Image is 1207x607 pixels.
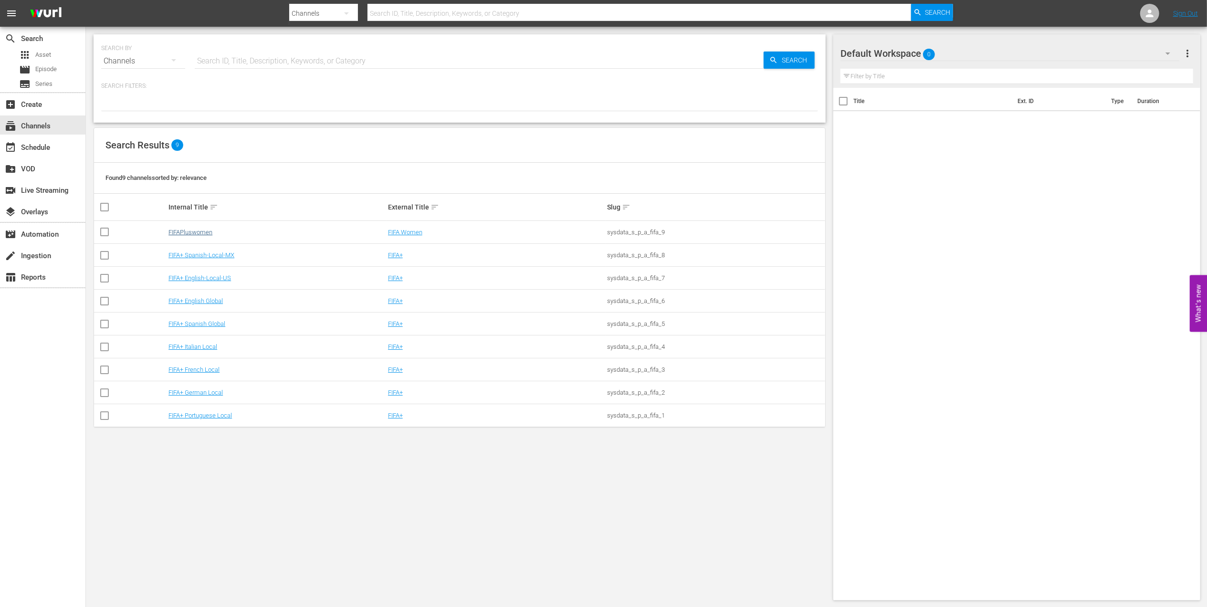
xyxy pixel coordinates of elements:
[607,343,824,350] div: sysdata_s_p_a_fifa_4
[168,251,234,259] a: FIFA+ Spanish-Local-MX
[607,297,824,304] div: sysdata_s_p_a_fifa_6
[911,4,953,21] button: Search
[840,40,1179,67] div: Default Workspace
[168,366,220,373] a: FIFA+ French Local
[388,389,403,396] a: FIFA+
[5,185,16,196] span: Live Streaming
[5,120,16,132] span: Channels
[35,64,57,74] span: Episode
[1105,88,1132,115] th: Type
[1012,88,1105,115] th: Ext. ID
[5,33,16,44] span: Search
[388,229,422,236] a: FIFA Women
[607,229,824,236] div: sysdata_s_p_a_fifa_9
[607,389,824,396] div: sysdata_s_p_a_fifa_2
[168,229,212,236] a: FIFAPluswomen
[388,297,403,304] a: FIFA+
[19,78,31,90] span: Series
[168,297,223,304] a: FIFA+ English Global
[168,343,217,350] a: FIFA+ Italian Local
[388,251,403,259] a: FIFA+
[5,99,16,110] span: Create
[168,389,223,396] a: FIFA+ German Local
[607,274,824,282] div: sysdata_s_p_a_fifa_7
[6,8,17,19] span: menu
[923,44,935,64] span: 0
[35,79,52,89] span: Series
[5,206,16,218] span: Overlays
[607,320,824,327] div: sysdata_s_p_a_fifa_5
[778,52,815,69] span: Search
[101,82,818,90] p: Search Filters:
[210,203,218,211] span: sort
[168,274,231,282] a: FIFA+ English-Local-US
[5,229,16,240] span: Automation
[168,201,385,213] div: Internal Title
[1132,88,1189,115] th: Duration
[388,343,403,350] a: FIFA+
[764,52,815,69] button: Search
[1173,10,1198,17] a: Sign Out
[1182,42,1193,65] button: more_vert
[925,4,950,21] span: Search
[5,250,16,262] span: Ingestion
[105,174,207,181] span: Found 9 channels sorted by: relevance
[853,88,1012,115] th: Title
[105,139,169,151] span: Search Results
[388,412,403,419] a: FIFA+
[5,272,16,283] span: Reports
[388,366,403,373] a: FIFA+
[101,48,185,74] div: Channels
[1182,48,1193,59] span: more_vert
[19,64,31,75] span: Episode
[607,251,824,259] div: sysdata_s_p_a_fifa_8
[168,320,225,327] a: FIFA+ Spanish Global
[19,49,31,61] span: Asset
[171,139,183,151] span: 9
[388,201,605,213] div: External Title
[388,320,403,327] a: FIFA+
[607,412,824,419] div: sysdata_s_p_a_fifa_1
[168,412,232,419] a: FIFA+ Portuguese Local
[1190,275,1207,332] button: Open Feedback Widget
[5,163,16,175] span: VOD
[388,274,403,282] a: FIFA+
[607,366,824,373] div: sysdata_s_p_a_fifa_3
[35,50,51,60] span: Asset
[5,142,16,153] span: Schedule
[430,203,439,211] span: sort
[607,201,824,213] div: Slug
[23,2,69,25] img: ans4CAIJ8jUAAAAAAAAAAAAAAAAAAAAAAAAgQb4GAAAAAAAAAAAAAAAAAAAAAAAAJMjXAAAAAAAAAAAAAAAAAAAAAAAAgAT5G...
[622,203,630,211] span: sort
